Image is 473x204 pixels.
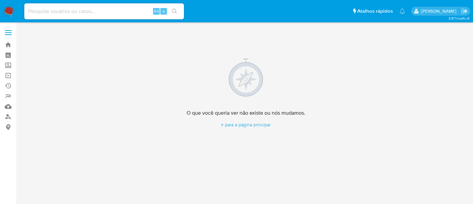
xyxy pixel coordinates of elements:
button: search-icon [168,7,181,16]
a: Ir para a página principal [187,122,305,128]
a: Sair [461,8,468,15]
span: Atalhos rápidos [357,8,393,15]
input: Pesquise usuários ou casos... [24,7,184,16]
a: Notificações [399,8,405,14]
span: s [163,8,165,14]
p: erico.trevizan@mercadopago.com.br [421,8,459,14]
span: Alt [154,8,159,14]
h4: O que você queria ver não existe ou nós mudamos. [187,110,305,116]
